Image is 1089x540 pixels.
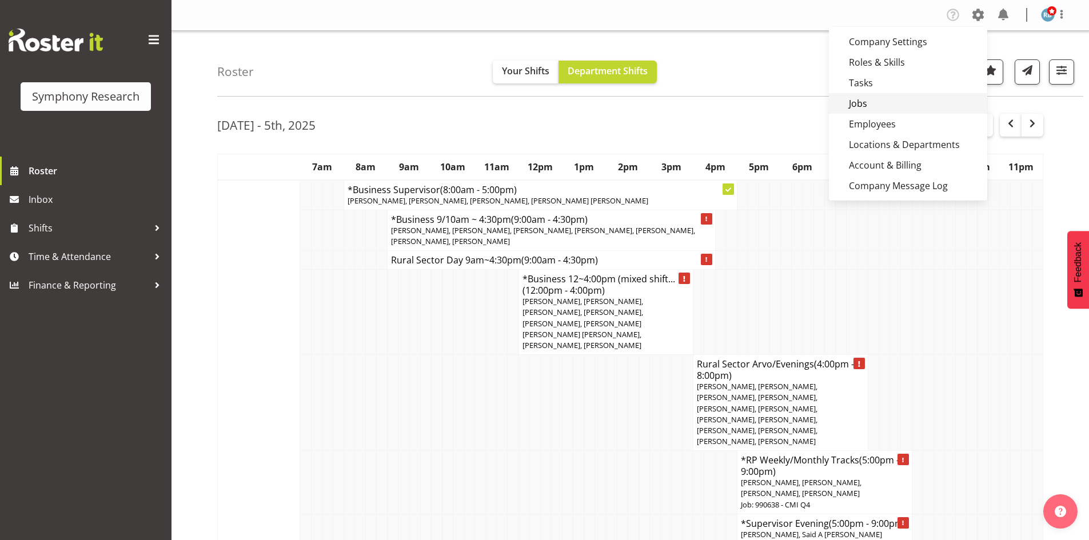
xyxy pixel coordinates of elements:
[522,296,643,350] span: [PERSON_NAME], [PERSON_NAME], [PERSON_NAME], [PERSON_NAME], [PERSON_NAME], [PERSON_NAME] [PERSON_...
[1041,8,1055,22] img: reuben-bisley1995.jpg
[348,195,648,206] span: [PERSON_NAME], [PERSON_NAME], [PERSON_NAME], [PERSON_NAME] [PERSON_NAME]
[521,254,598,266] span: (9:00am - 4:30pm)
[741,454,899,478] span: (5:00pm - 9:00pm)
[606,154,649,180] th: 2pm
[1067,231,1089,309] button: Feedback - Show survey
[693,154,737,180] th: 4pm
[300,154,344,180] th: 7am
[824,154,868,180] th: 7pm
[511,213,588,226] span: (9:00am - 4:30pm)
[348,184,733,195] h4: *Business Supervisor
[999,154,1043,180] th: 11pm
[741,499,908,510] p: Job: 990638 - CMI Q4
[559,61,657,83] button: Department Shifts
[29,162,166,179] span: Roster
[741,518,908,529] h4: *Supervisor Evening
[29,219,149,237] span: Shifts
[518,154,562,180] th: 12pm
[475,154,518,180] th: 11am
[29,191,166,208] span: Inbox
[829,134,987,155] a: Locations & Departments
[29,277,149,294] span: Finance & Reporting
[741,529,882,539] span: [PERSON_NAME], Said A [PERSON_NAME]
[1073,242,1083,282] span: Feedback
[563,154,606,180] th: 1pm
[697,358,854,382] span: (4:00pm - 8:00pm)
[829,52,987,73] a: Roles & Skills
[493,61,559,83] button: Your Shifts
[1055,506,1066,517] img: help-xxl-2.png
[697,358,864,381] h4: Rural Sector Arvo/Evenings
[737,154,780,180] th: 5pm
[829,175,987,196] a: Company Message Log
[344,154,387,180] th: 8am
[829,93,987,114] a: Jobs
[741,477,861,498] span: [PERSON_NAME], [PERSON_NAME], [PERSON_NAME], [PERSON_NAME]
[391,214,711,225] h4: *Business 9/10am ~ 4:30pm
[9,29,103,51] img: Rosterit website logo
[829,155,987,175] a: Account & Billing
[649,154,693,180] th: 3pm
[391,225,695,246] span: [PERSON_NAME], [PERSON_NAME], [PERSON_NAME], [PERSON_NAME], [PERSON_NAME], [PERSON_NAME], [PERSON...
[388,154,431,180] th: 9am
[741,454,908,477] h4: *RP Weekly/Monthly Tracks
[697,381,817,446] span: [PERSON_NAME], [PERSON_NAME], [PERSON_NAME], [PERSON_NAME], [PERSON_NAME], [PERSON_NAME], [PERSON...
[217,65,254,78] h4: Roster
[522,284,605,297] span: (12:00pm - 4:00pm)
[431,154,474,180] th: 10am
[829,114,987,134] a: Employees
[32,88,139,105] div: Symphony Research
[1015,59,1040,85] button: Send a list of all shifts for the selected filtered period to all rostered employees.
[502,65,549,77] span: Your Shifts
[829,73,987,93] a: Tasks
[568,65,648,77] span: Department Shifts
[978,59,1003,85] button: Highlight an important date within the roster.
[829,517,906,530] span: (5:00pm - 9:00pm)
[829,31,987,52] a: Company Settings
[391,254,711,266] h4: Rural Sector Day 9am~4:30pm
[781,154,824,180] th: 6pm
[522,273,690,296] h4: *Business 12~4:00pm (mixed shift...
[217,118,316,133] h2: [DATE] - 5th, 2025
[440,183,517,196] span: (8:00am - 5:00pm)
[29,248,149,265] span: Time & Attendance
[1049,59,1074,85] button: Filter Shifts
